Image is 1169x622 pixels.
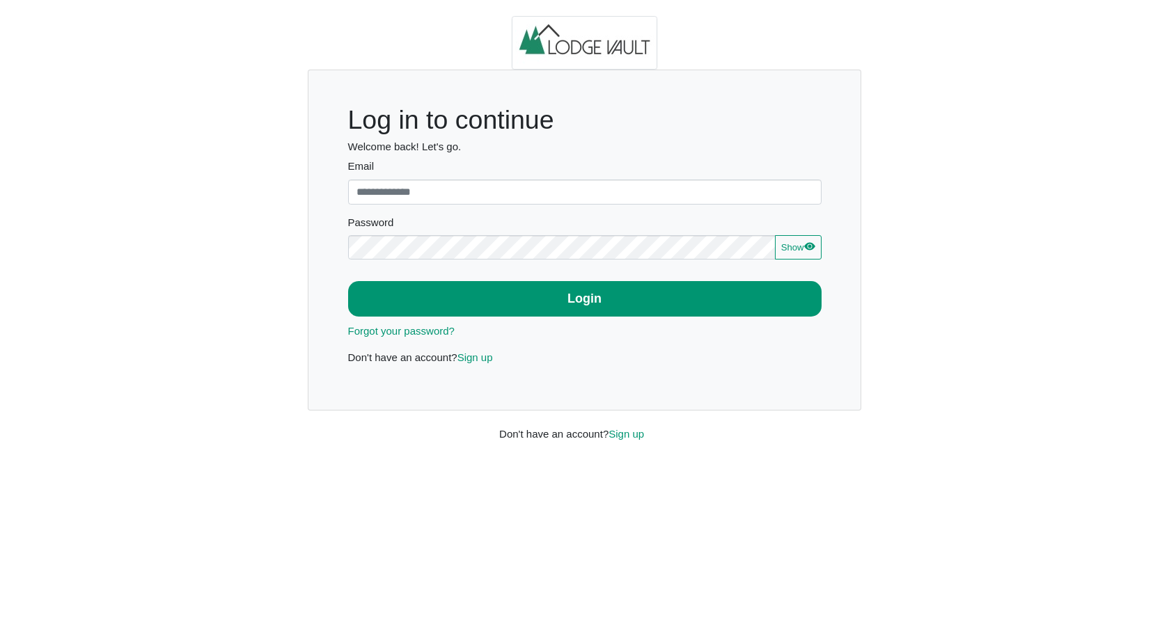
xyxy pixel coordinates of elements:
[512,16,658,70] img: logo.2b93711c.jpg
[609,428,644,440] a: Sign up
[348,159,822,175] label: Email
[804,241,815,252] svg: eye fill
[775,235,821,260] button: Showeye fill
[348,325,455,337] a: Forgot your password?
[348,281,822,317] button: Login
[348,215,822,235] legend: Password
[348,141,822,153] h6: Welcome back! Let's go.
[489,410,680,442] div: Don't have an account?
[457,351,493,363] a: Sign up
[348,104,822,136] h1: Log in to continue
[348,350,822,366] p: Don't have an account?
[567,292,602,305] b: Login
